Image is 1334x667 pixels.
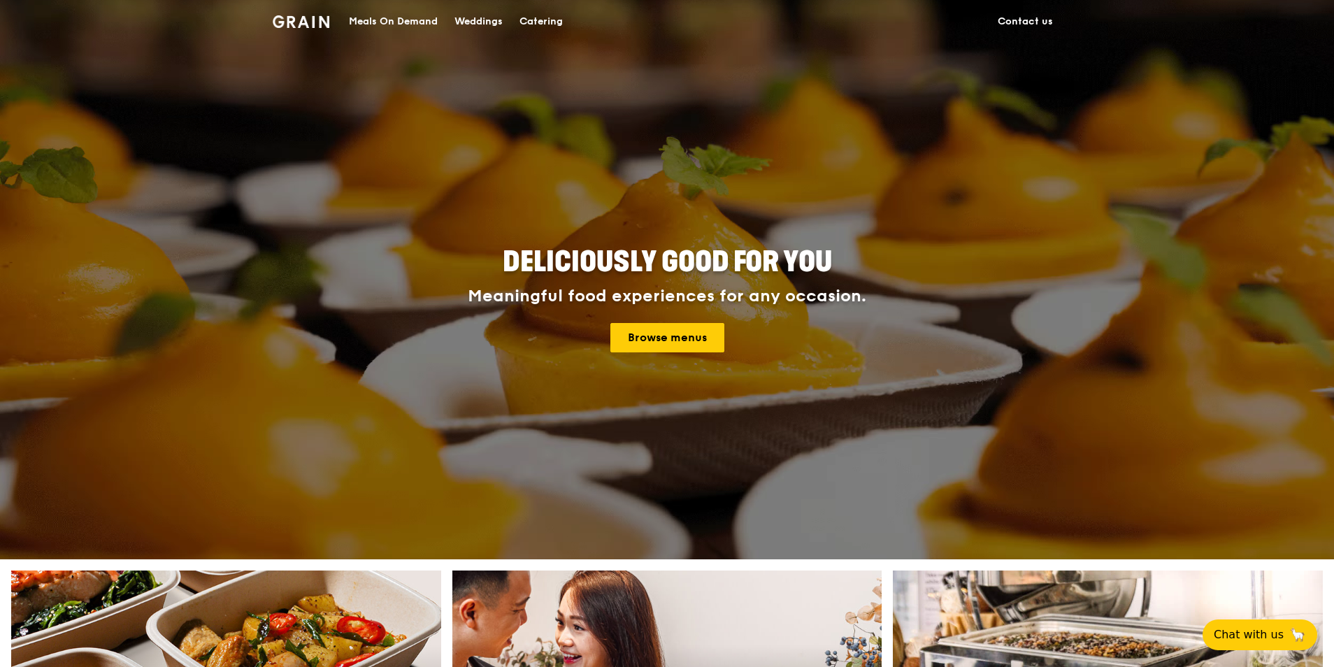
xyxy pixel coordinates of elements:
[989,1,1061,43] a: Contact us
[519,1,563,43] div: Catering
[415,287,919,306] div: Meaningful food experiences for any occasion.
[454,1,503,43] div: Weddings
[1214,626,1284,643] span: Chat with us
[610,323,724,352] a: Browse menus
[511,1,571,43] a: Catering
[446,1,511,43] a: Weddings
[349,1,438,43] div: Meals On Demand
[1203,619,1317,650] button: Chat with us🦙
[503,245,832,279] span: Deliciously good for you
[273,15,329,28] img: Grain
[1289,626,1306,643] span: 🦙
